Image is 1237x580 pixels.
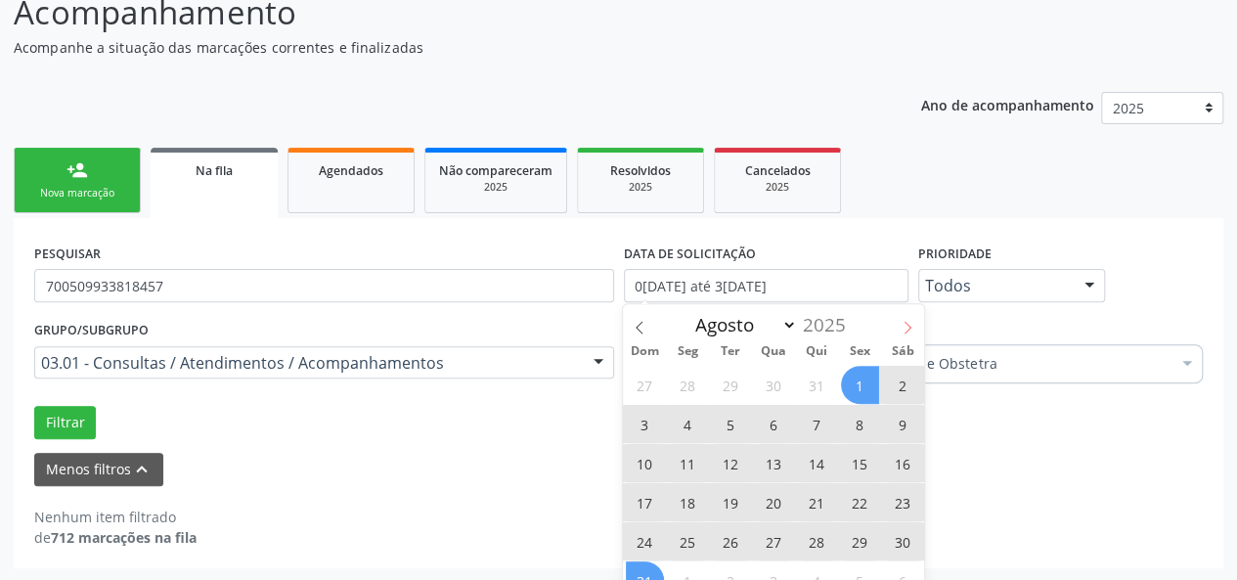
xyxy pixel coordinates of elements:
span: Agosto 9, 2025 [884,405,922,443]
span: 03.01 - Consultas / Atendimentos / Acompanhamentos [41,353,574,373]
span: Agosto 12, 2025 [712,444,750,482]
select: Month [686,311,798,338]
span: Agosto 14, 2025 [798,444,836,482]
span: Seg [666,345,709,358]
div: 2025 [439,180,552,195]
div: Nova marcação [28,186,126,201]
span: Julho 30, 2025 [755,366,793,404]
span: Sáb [881,345,924,358]
span: Todos [925,276,1065,295]
span: Julho 31, 2025 [798,366,836,404]
span: Agosto 4, 2025 [669,405,707,443]
span: Agosto 18, 2025 [669,483,707,521]
span: Agosto 7, 2025 [798,405,836,443]
div: de [34,527,197,548]
span: Julho 29, 2025 [712,366,750,404]
span: Agosto 28, 2025 [798,522,836,560]
span: Agosto 27, 2025 [755,522,793,560]
span: Agosto 20, 2025 [755,483,793,521]
span: Agosto 15, 2025 [841,444,879,482]
span: Na fila [196,162,233,179]
label: PESQUISAR [34,239,101,269]
span: Agosto 13, 2025 [755,444,793,482]
span: Agosto 17, 2025 [626,483,664,521]
span: Agosto 21, 2025 [798,483,836,521]
label: Grupo/Subgrupo [34,316,149,346]
span: Ter [709,345,752,358]
span: Agosto 23, 2025 [884,483,922,521]
span: Agosto 5, 2025 [712,405,750,443]
div: person_add [66,159,88,181]
p: Ano de acompanhamento [921,92,1094,116]
span: Cancelados [745,162,811,179]
span: Não compareceram [439,162,552,179]
span: Julho 27, 2025 [626,366,664,404]
div: 2025 [729,180,826,195]
span: Agendados [319,162,383,179]
span: Agosto 10, 2025 [626,444,664,482]
strong: 712 marcações na fila [51,528,197,547]
span: Agosto 30, 2025 [884,522,922,560]
span: Agosto 3, 2025 [626,405,664,443]
span: Dom [623,345,666,358]
span: Agosto 6, 2025 [755,405,793,443]
span: Sex [838,345,881,358]
span: Agosto 1, 2025 [841,366,879,404]
span: Qui [795,345,838,358]
span: Agosto 2, 2025 [884,366,922,404]
label: DATA DE SOLICITAÇÃO [624,239,756,269]
span: Agosto 25, 2025 [669,522,707,560]
span: Agosto 8, 2025 [841,405,879,443]
button: Menos filtroskeyboard_arrow_up [34,453,163,487]
p: Acompanhe a situação das marcações correntes e finalizadas [14,37,861,58]
span: Agosto 29, 2025 [841,522,879,560]
span: Resolvidos [610,162,671,179]
span: Agosto 22, 2025 [841,483,879,521]
i: keyboard_arrow_up [131,459,153,480]
span: Agosto 24, 2025 [626,522,664,560]
input: Selecione um intervalo [624,269,908,302]
label: Prioridade [918,239,992,269]
span: Agosto 16, 2025 [884,444,922,482]
input: Nome, CNS [34,269,614,302]
span: Agosto 26, 2025 [712,522,750,560]
span: Julho 28, 2025 [669,366,707,404]
button: Filtrar [34,406,96,439]
span: Agosto 11, 2025 [669,444,707,482]
div: 2025 [592,180,689,195]
span: Qua [752,345,795,358]
span: Agosto 19, 2025 [712,483,750,521]
div: Nenhum item filtrado [34,507,197,527]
